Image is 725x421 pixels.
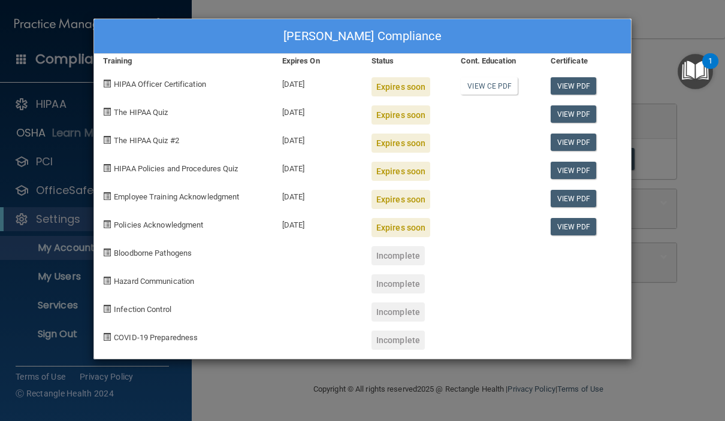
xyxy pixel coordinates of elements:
[114,80,206,89] span: HIPAA Officer Certification
[273,54,362,68] div: Expires On
[551,77,597,95] a: View PDF
[551,190,597,207] a: View PDF
[665,361,711,406] iframe: Drift Widget Chat Controller
[114,305,171,314] span: Infection Control
[371,77,430,96] div: Expires soon
[678,54,713,89] button: Open Resource Center, 1 new notification
[114,136,179,145] span: The HIPAA Quiz #2
[371,246,425,265] div: Incomplete
[94,54,273,68] div: Training
[273,96,362,125] div: [DATE]
[114,277,194,286] span: Hazard Communication
[551,162,597,179] a: View PDF
[371,218,430,237] div: Expires soon
[551,218,597,235] a: View PDF
[551,105,597,123] a: View PDF
[551,134,597,151] a: View PDF
[273,181,362,209] div: [DATE]
[273,153,362,181] div: [DATE]
[114,220,203,229] span: Policies Acknowledgment
[371,274,425,293] div: Incomplete
[371,105,430,125] div: Expires soon
[114,164,238,173] span: HIPAA Policies and Procedures Quiz
[273,209,362,237] div: [DATE]
[114,192,239,201] span: Employee Training Acknowledgment
[114,333,198,342] span: COVID-19 Preparedness
[542,54,631,68] div: Certificate
[371,331,425,350] div: Incomplete
[371,162,430,181] div: Expires soon
[371,190,430,209] div: Expires soon
[94,19,631,54] div: [PERSON_NAME] Compliance
[452,54,541,68] div: Cont. Education
[273,68,362,96] div: [DATE]
[371,302,425,322] div: Incomplete
[708,61,712,77] div: 1
[114,249,192,258] span: Bloodborne Pathogens
[362,54,452,68] div: Status
[114,108,168,117] span: The HIPAA Quiz
[371,134,430,153] div: Expires soon
[461,77,518,95] a: View CE PDF
[273,125,362,153] div: [DATE]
